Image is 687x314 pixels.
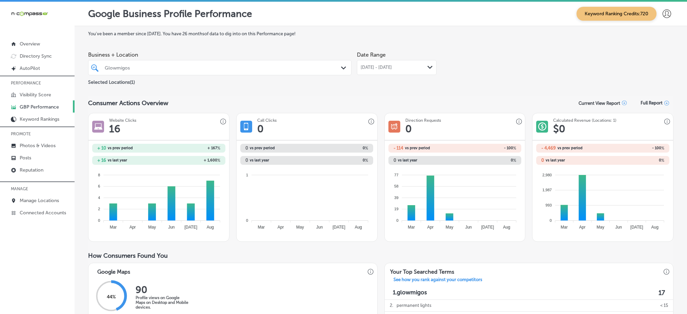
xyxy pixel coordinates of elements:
[109,118,136,123] h3: Website Clicks
[445,225,453,230] tspan: May
[129,225,136,230] tspan: Apr
[541,145,556,151] h2: - 4,469
[258,225,265,230] tspan: Mar
[543,173,552,177] tspan: 2,980
[660,299,668,311] p: < 15
[579,225,586,230] tspan: Apr
[88,31,673,36] label: You've been a member since [DATE] . You have 26 months of data to dig into on this Performance page!
[661,146,664,151] span: %
[20,143,56,149] p: Photos & Videos
[20,155,31,161] p: Posts
[245,145,248,151] h2: 0
[541,158,544,163] h2: 0
[393,289,427,297] p: 1. glowmigos
[148,225,156,230] tspan: May
[597,225,605,230] tspan: May
[455,158,516,163] h2: 0
[558,146,583,150] span: vs prev period
[332,225,345,230] tspan: [DATE]
[245,158,248,163] h2: 0
[11,11,48,17] img: 660ab0bf-5cc7-4cb8-ba1c-48b5ae0f18e60NCTV_CLogo_TV_Black_-500x88.png
[20,167,43,173] p: Reputation
[98,173,100,177] tspan: 8
[603,158,664,163] h2: 0
[88,52,351,58] span: Business + Location
[88,8,252,19] p: Google Business Profile Performance
[481,225,494,230] tspan: [DATE]
[615,225,622,230] tspan: Jun
[207,225,214,230] tspan: Aug
[651,225,659,230] tspan: Aug
[365,158,368,163] span: %
[88,77,135,85] p: Selected Locations ( 1 )
[20,198,59,203] p: Manage Locations
[398,158,417,162] span: vs last year
[20,92,51,98] p: Visibility Score
[316,225,323,230] tspan: Jun
[246,173,248,177] tspan: 1
[98,196,100,200] tspan: 4
[107,294,116,300] span: 44 %
[97,158,106,163] h2: + 16
[110,225,117,230] tspan: Mar
[307,158,368,163] h2: 0
[217,146,220,151] span: %
[394,207,398,211] tspan: 19
[355,225,362,230] tspan: Aug
[388,277,488,284] a: See how you rank against your competitors
[661,158,664,163] span: %
[98,207,100,211] tspan: 2
[365,146,368,151] span: %
[513,158,516,163] span: %
[97,145,106,151] h2: + 10
[465,225,471,230] tspan: Jun
[394,196,398,200] tspan: 39
[630,225,643,230] tspan: [DATE]
[385,263,460,277] h3: Your Top Searched Terms
[659,289,665,297] label: 17
[105,65,342,71] div: Glowmigos
[397,299,431,311] p: permanent lights
[405,146,430,150] span: vs prev period
[159,158,220,163] h2: + 1,600
[503,225,510,230] tspan: Aug
[20,41,40,47] p: Overview
[250,158,269,162] span: vs last year
[257,118,277,123] h3: Call Clicks
[108,158,127,162] span: vs last year
[88,99,168,107] span: Consumer Actions Overview
[553,118,617,123] h3: Calculated Revenue (Locations: 1)
[246,218,248,222] tspan: 0
[405,123,412,135] h1: 0
[396,218,398,222] tspan: 0
[217,158,220,163] span: %
[168,225,175,230] tspan: Jun
[257,123,264,135] h1: 0
[427,225,433,230] tspan: Apr
[553,123,565,135] h1: $ 0
[405,118,441,123] h3: Direction Requests
[394,173,398,177] tspan: 77
[278,225,284,230] tspan: Apr
[641,100,663,105] span: Full Report
[550,218,552,222] tspan: 0
[513,146,516,151] span: %
[408,225,415,230] tspan: Mar
[394,184,398,188] tspan: 58
[296,225,304,230] tspan: May
[98,218,100,222] tspan: 0
[393,145,403,151] h2: - 114
[603,146,664,151] h2: - 100
[543,188,552,192] tspan: 1,987
[546,158,565,162] span: vs last year
[109,123,120,135] h1: 16
[159,146,220,151] h2: + 167
[250,146,275,150] span: vs prev period
[393,158,396,163] h2: 0
[561,225,568,230] tspan: Mar
[88,252,168,259] span: How Consumers Found You
[20,104,59,110] p: GBP Performance
[546,203,552,207] tspan: 993
[577,7,656,21] span: Keyword Ranking Credits: 720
